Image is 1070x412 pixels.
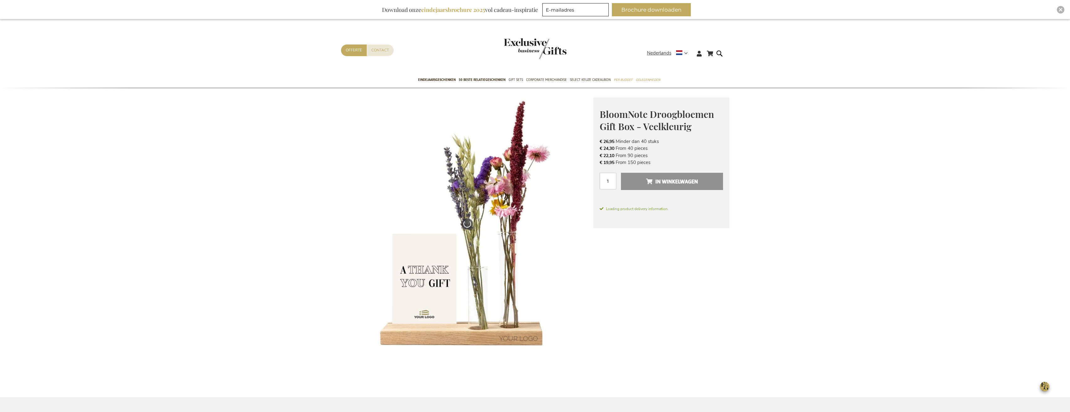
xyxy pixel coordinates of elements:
[600,138,723,145] li: Minder dan 40 stuks
[341,45,367,56] a: Offerte
[614,72,633,88] a: Per Budget
[367,45,394,56] a: Contact
[341,98,593,350] img: BloomNote Gift Box - Multicolor
[600,153,614,159] span: € 22,10
[509,77,523,83] span: Gift Sets
[1057,6,1064,13] div: Close
[612,3,691,16] button: Brochure downloaden
[526,72,567,88] a: Corporate Merchandise
[532,353,560,383] a: BloomNote Gift Box - Multicolor
[421,6,485,13] b: eindejaarsbrochure 2025
[459,72,505,88] a: 50 beste relatiegeschenken
[504,38,566,59] img: Exclusive Business gifts logo
[600,108,714,133] span: BloomNote Droogbloemen Gift Box - Veelkleurig
[600,173,616,189] input: Aantal
[509,72,523,88] a: Gift Sets
[647,50,671,57] span: Nederlands
[501,353,529,383] a: BloomNote Gift Box - Multicolor
[600,145,723,152] li: From 40 pieces
[600,160,614,166] span: € 19,95
[600,145,614,151] span: € 24,30
[459,77,505,83] span: 50 beste relatiegeschenken
[636,72,660,88] a: Gelegenheden
[542,3,611,18] form: marketing offers and promotions
[570,77,611,83] span: Select Keuze Cadeaubon
[1059,8,1062,12] img: Close
[504,38,535,59] a: store logo
[600,206,723,212] span: Loading product delivery information.
[379,3,541,16] div: Download onze vol cadeau-inspiratie
[407,353,435,383] a: BloomNote Gift Box - Multicolor
[542,3,609,16] input: E-mailadres
[614,77,633,83] span: Per Budget
[600,139,614,145] span: € 26,95
[570,72,611,88] a: Select Keuze Cadeaubon
[600,159,723,166] li: From 150 pieces
[418,77,456,83] span: Eindejaarsgeschenken
[600,152,723,159] li: From 90 pieces
[438,353,466,383] a: BloomNote Droogbloemen Gift Box - Veelkleurig
[526,77,567,83] span: Corporate Merchandise
[418,72,456,88] a: Eindejaarsgeschenken
[470,353,497,383] a: BloomNote Gift Box - Multicolor
[636,77,660,83] span: Gelegenheden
